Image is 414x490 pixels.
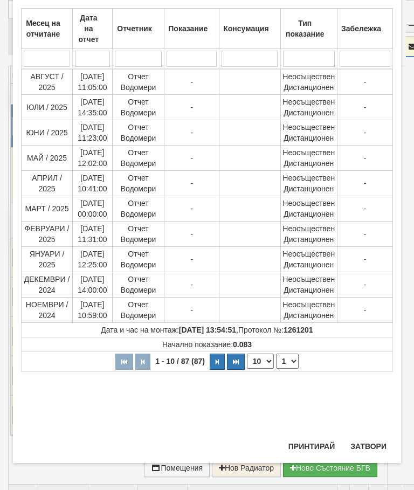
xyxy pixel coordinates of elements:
span: - [190,78,193,86]
span: - [190,230,193,238]
td: ФЕВРУАРИ / 2025 [22,221,73,246]
td: Неосъществен Дистанционен [280,94,337,120]
td: ЮНИ / 2025 [22,120,73,145]
td: Неосъществен Дистанционен [280,246,337,272]
td: [DATE] 12:25:00 [73,246,113,272]
td: Отчет Водомери [112,297,164,322]
span: - [364,306,367,314]
td: МАРТ / 2025 [22,196,73,221]
td: Отчет Водомери [112,221,164,246]
td: Неосъществен Дистанционен [280,170,337,196]
span: 1 - 10 / 87 (87) [153,357,208,365]
select: Брой редове на страница [247,354,274,369]
span: - [364,128,367,137]
td: [DATE] 00:00:00 [73,196,113,221]
td: Отчет Водомери [112,246,164,272]
th: Дата на отчет: No sort applied, activate to apply an ascending sort [73,8,113,49]
span: - [190,128,193,137]
td: [DATE] 11:31:00 [73,221,113,246]
b: Забележка [341,24,381,33]
td: Неосъществен Дистанционен [280,272,337,297]
td: Отчет Водомери [112,69,164,95]
th: Консумация: No sort applied, activate to apply an ascending sort [219,8,280,49]
td: Неосъществен Дистанционен [280,145,337,170]
span: - [364,230,367,238]
td: Отчет Водомери [112,196,164,221]
span: - [190,179,193,188]
span: Начално показание: [162,340,252,349]
span: - [364,204,367,213]
strong: [DATE] 13:54:51 [179,326,236,334]
button: Следваща страница [210,354,225,370]
td: Неосъществен Дистанционен [280,221,337,246]
span: - [190,204,193,213]
b: Отчетник [117,24,151,33]
b: Дата на отчет [79,13,99,44]
td: АПРИЛ / 2025 [22,170,73,196]
span: - [364,103,367,112]
button: Затвори [344,438,393,455]
b: Консумация [223,24,268,33]
button: Принтирай [282,438,341,455]
td: ДЕКЕМВРИ / 2024 [22,272,73,297]
td: ЮЛИ / 2025 [22,94,73,120]
td: Отчет Водомери [112,272,164,297]
span: - [190,103,193,112]
th: Месец на отчитане: No sort applied, activate to apply an ascending sort [22,8,73,49]
strong: 1261201 [284,326,313,334]
th: Отчетник: No sort applied, activate to apply an ascending sort [112,8,164,49]
span: - [190,306,193,314]
select: Страница номер [276,354,299,369]
th: Забележка: No sort applied, activate to apply an ascending sort [337,8,392,49]
td: [DATE] 12:02:00 [73,145,113,170]
span: - [190,154,193,162]
td: , [22,322,393,337]
span: - [364,78,367,86]
b: Месец на отчитане [26,19,60,38]
td: МАЙ / 2025 [22,145,73,170]
td: Неосъществен Дистанционен [280,120,337,145]
td: [DATE] 14:00:00 [73,272,113,297]
b: Показание [168,24,208,33]
td: Отчет Водомери [112,94,164,120]
td: Неосъществен Дистанционен [280,297,337,322]
span: - [364,280,367,289]
span: - [190,280,193,289]
button: Предишна страница [135,354,150,370]
span: - [190,255,193,264]
td: [DATE] 14:35:00 [73,94,113,120]
td: Неосъществен Дистанционен [280,196,337,221]
td: [DATE] 10:41:00 [73,170,113,196]
td: Неосъществен Дистанционен [280,69,337,95]
button: Първа страница [115,354,133,370]
strong: 0.083 [233,340,252,349]
span: - [364,154,367,162]
button: Последна страница [227,354,245,370]
td: Отчет Водомери [112,120,164,145]
span: Дата и час на монтаж: [101,326,236,334]
td: НОЕМВРИ / 2024 [22,297,73,322]
span: Протокол №: [238,326,313,334]
td: Отчет Водомери [112,145,164,170]
td: ЯНУАРИ / 2025 [22,246,73,272]
span: - [364,179,367,188]
td: Отчет Водомери [112,170,164,196]
span: - [364,255,367,264]
b: Тип показание [286,19,324,38]
td: [DATE] 10:59:00 [73,297,113,322]
td: [DATE] 11:05:00 [73,69,113,95]
td: АВГУСТ / 2025 [22,69,73,95]
th: Тип показание: No sort applied, activate to apply an ascending sort [280,8,337,49]
td: [DATE] 11:23:00 [73,120,113,145]
th: Показание: No sort applied, activate to apply an ascending sort [164,8,219,49]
